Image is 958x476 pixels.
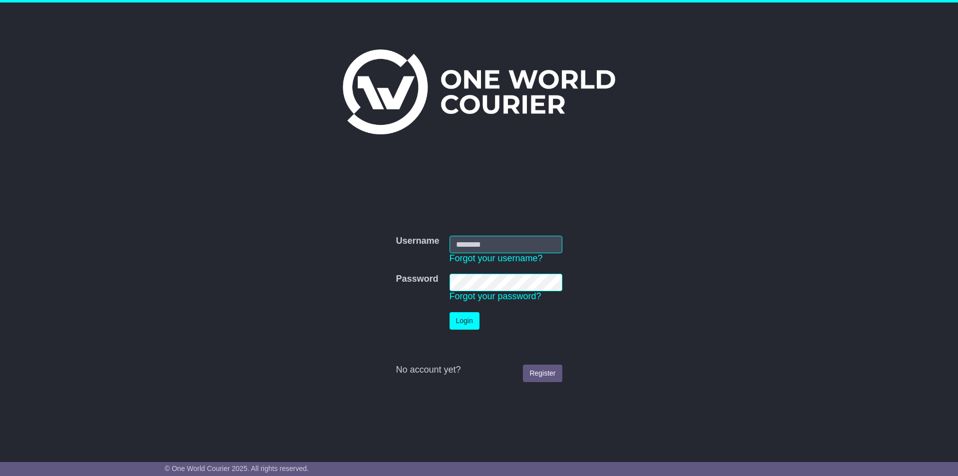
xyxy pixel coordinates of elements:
a: Forgot your password? [450,291,541,301]
a: Forgot your username? [450,253,543,263]
div: No account yet? [396,365,562,376]
label: Username [396,236,439,247]
span: © One World Courier 2025. All rights reserved. [165,465,309,473]
img: One World [343,49,615,134]
a: Register [523,365,562,382]
button: Login [450,312,479,330]
label: Password [396,274,438,285]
